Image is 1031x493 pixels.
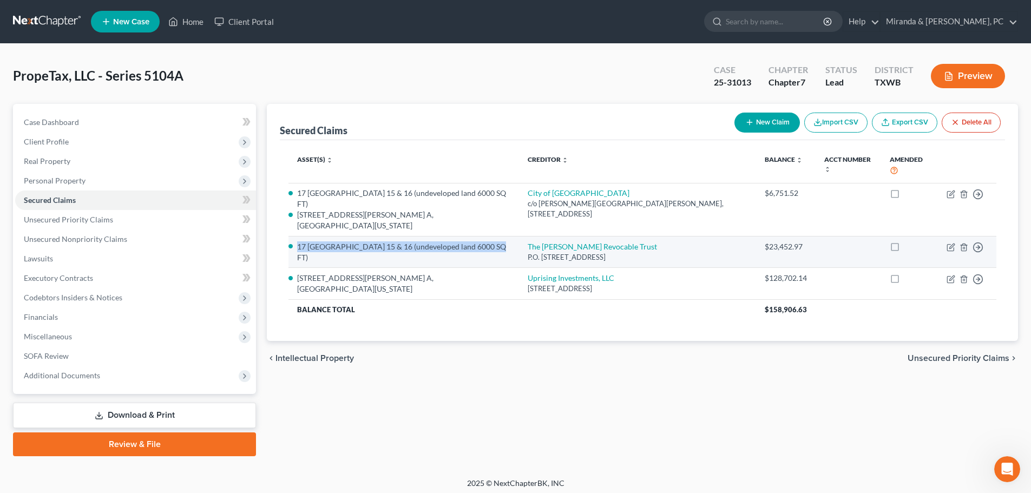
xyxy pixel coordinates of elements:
[22,77,195,95] p: Hi there!
[528,242,657,251] a: The [PERSON_NAME] Revocable Trust
[24,156,70,166] span: Real Property
[875,76,914,89] div: TXWB
[22,184,88,195] span: Search for help
[872,113,937,133] a: Export CSV
[288,299,756,319] th: Balance Total
[15,346,256,366] a: SOFA Review
[15,268,256,288] a: Executory Contracts
[769,76,808,89] div: Chapter
[942,113,1001,133] button: Delete All
[22,260,181,272] div: Amendments
[15,190,256,210] a: Secured Claims
[22,24,84,34] img: logo
[127,17,148,39] img: Profile image for James
[562,157,568,163] i: unfold_more
[186,17,206,37] div: Close
[13,403,256,428] a: Download & Print
[172,365,189,372] span: Help
[24,117,79,127] span: Case Dashboard
[16,276,201,319] div: Statement of Financial Affairs - Property Repossessed, Foreclosed, Garnished, Attached, Seized, o...
[881,12,1017,31] a: Miranda & [PERSON_NAME], PC
[734,113,800,133] button: New Claim
[22,95,195,114] p: How can we help?
[714,76,751,89] div: 25-31013
[843,12,879,31] a: Help
[24,195,76,205] span: Secured Claims
[297,241,510,263] li: 17 [GEOGRAPHIC_DATA] 15 & 16 (undeveloped land 6000 SQ FT)
[297,273,510,294] li: [STREET_ADDRESS][PERSON_NAME] A, [GEOGRAPHIC_DATA][US_STATE]
[15,249,256,268] a: Lawsuits
[24,351,69,360] span: SOFA Review
[908,354,1018,363] button: Unsecured Priority Claims chevron_right
[267,354,275,363] i: chevron_left
[528,284,747,294] div: [STREET_ADDRESS]
[297,209,510,231] li: [STREET_ADDRESS][PERSON_NAME] A, [GEOGRAPHIC_DATA][US_STATE]
[16,256,201,276] div: Amendments
[15,229,256,249] a: Unsecured Nonpriority Claims
[24,365,48,372] span: Home
[13,68,183,83] span: PropeTax, LLC - Series 5104A
[326,157,333,163] i: unfold_more
[147,17,169,39] img: Profile image for Emma
[22,136,181,148] div: Send us a message
[765,155,803,163] a: Balance unfold_more
[275,354,354,363] span: Intellectual Property
[209,12,279,31] a: Client Portal
[765,188,807,199] div: $6,751.52
[825,64,857,76] div: Status
[297,155,333,163] a: Asset(s) unfold_more
[24,312,58,321] span: Financials
[726,11,825,31] input: Search by name...
[528,252,747,262] div: P.O. [STREET_ADDRESS]
[13,432,256,456] a: Review & File
[24,234,127,244] span: Unsecured Nonpriority Claims
[24,254,53,263] span: Lawsuits
[528,273,614,282] a: Uprising Investments, LLC
[769,64,808,76] div: Chapter
[24,215,113,224] span: Unsecured Priority Claims
[22,209,181,232] div: Statement of Financial Affairs - Payments Made in the Last 90 days
[931,64,1005,88] button: Preview
[800,77,805,87] span: 7
[16,236,201,256] div: Attorney's Disclosure of Compensation
[24,293,122,302] span: Codebtors Insiders & Notices
[994,456,1020,482] iframe: Intercom live chat
[714,64,751,76] div: Case
[804,113,868,133] button: Import CSV
[881,149,938,183] th: Amended
[765,305,807,314] span: $158,906.63
[1009,354,1018,363] i: chevron_right
[765,241,807,252] div: $23,452.97
[163,12,209,31] a: Home
[15,113,256,132] a: Case Dashboard
[24,332,72,341] span: Miscellaneous
[16,205,201,236] div: Statement of Financial Affairs - Payments Made in the Last 90 days
[72,338,144,381] button: Messages
[113,18,149,26] span: New Case
[24,176,86,185] span: Personal Property
[22,240,181,252] div: Attorney's Disclosure of Compensation
[90,365,127,372] span: Messages
[528,188,629,198] a: City of [GEOGRAPHIC_DATA]
[106,17,128,39] img: Profile image for Lindsey
[145,338,216,381] button: Help
[908,354,1009,363] span: Unsecured Priority Claims
[22,280,181,314] div: Statement of Financial Affairs - Property Repossessed, Foreclosed, Garnished, Attached, Seized, o...
[528,199,747,219] div: c/o [PERSON_NAME][GEOGRAPHIC_DATA][PERSON_NAME], [STREET_ADDRESS]
[528,155,568,163] a: Creditor unfold_more
[280,124,347,137] div: Secured Claims
[824,166,831,173] i: unfold_more
[796,157,803,163] i: unfold_more
[24,137,69,146] span: Client Profile
[297,188,510,209] li: 17 [GEOGRAPHIC_DATA] 15 & 16 (undeveloped land 6000 SQ FT)
[24,371,100,380] span: Additional Documents
[24,273,93,282] span: Executory Contracts
[824,155,871,173] a: Acct Number unfold_more
[22,148,181,159] div: We typically reply in a few hours
[875,64,914,76] div: District
[11,127,206,168] div: Send us a messageWe typically reply in a few hours
[267,354,354,363] button: chevron_left Intellectual Property
[765,273,807,284] div: $128,702.14
[15,210,256,229] a: Unsecured Priority Claims
[16,179,201,200] button: Search for help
